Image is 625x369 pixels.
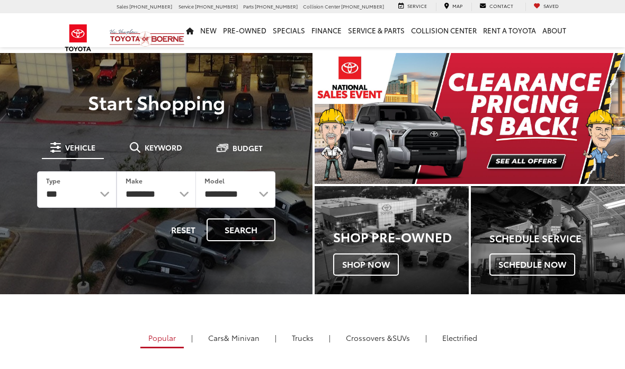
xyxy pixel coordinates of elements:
a: Service [390,3,435,11]
h4: Schedule Service [489,233,625,244]
p: Start Shopping [22,91,290,112]
span: Shop Now [333,253,399,276]
a: Specials [270,13,308,47]
span: Saved [543,2,559,9]
a: Finance [308,13,345,47]
span: Keyword [145,144,182,151]
div: Toyota [315,186,469,294]
span: Schedule Now [489,253,575,276]
img: Toyota [58,21,98,55]
label: Type [46,176,60,185]
a: Contact [471,3,521,11]
a: My Saved Vehicles [525,3,567,11]
a: New [197,13,220,47]
span: Budget [233,144,263,152]
span: Contact [489,2,513,9]
a: Home [183,13,197,47]
button: Reset [162,218,204,241]
a: Collision Center [408,13,480,47]
div: Toyota [471,186,625,294]
span: Vehicle [65,144,95,151]
a: Electrified [434,329,485,347]
a: Rent a Toyota [480,13,539,47]
a: Schedule Service Schedule Now [471,186,625,294]
a: Trucks [284,329,322,347]
a: About [539,13,569,47]
li: | [423,332,430,343]
span: Collision Center [303,3,340,10]
span: Map [452,2,462,9]
a: Shop Pre-Owned Shop Now [315,186,469,294]
span: Service [178,3,194,10]
a: Map [436,3,470,11]
li: | [326,332,333,343]
span: Service [407,2,427,9]
h3: Shop Pre-Owned [333,230,469,243]
div: carousel slide number 1 of 2 [315,53,625,184]
img: Clearance Pricing Is Back [315,53,625,184]
span: Parts [243,3,254,10]
span: Sales [117,3,128,10]
a: Pre-Owned [220,13,270,47]
span: [PHONE_NUMBER] [255,3,298,10]
li: | [272,332,279,343]
label: Make [126,176,142,185]
button: Click to view previous picture. [315,74,361,163]
a: Service & Parts: Opens in a new tab [345,13,408,47]
li: | [189,332,195,343]
button: Click to view next picture. [578,74,625,163]
button: Search [207,218,275,241]
a: Cars [200,329,267,347]
span: [PHONE_NUMBER] [341,3,384,10]
label: Model [204,176,225,185]
section: Carousel section with vehicle pictures - may contain disclaimers. [315,53,625,184]
img: Vic Vaughan Toyota of Boerne [109,29,185,47]
span: & Minivan [224,332,260,343]
span: [PHONE_NUMBER] [129,3,172,10]
a: Popular [140,329,184,348]
span: [PHONE_NUMBER] [195,3,238,10]
a: SUVs [338,329,418,347]
span: Crossovers & [346,332,392,343]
